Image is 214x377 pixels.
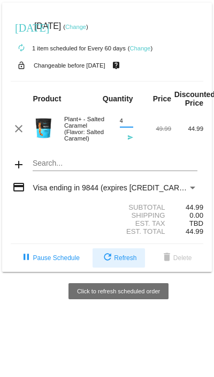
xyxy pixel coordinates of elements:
div: 44.99 [171,125,203,132]
mat-icon: live_help [110,58,123,72]
small: Changeable before [DATE] [34,62,105,69]
div: Est. Total [107,227,171,235]
strong: Product [33,94,61,103]
input: Search... [33,159,197,168]
div: 49.99 [139,125,171,132]
input: Quantity [120,117,133,124]
strong: Quantity [103,94,133,103]
mat-icon: delete [160,252,173,264]
div: 44.99 [171,203,203,211]
div: Subtotal [107,203,171,211]
mat-icon: send [120,135,133,147]
span: 44.99 [186,227,203,235]
mat-icon: credit_card [12,181,25,194]
button: Pause Schedule [11,248,88,268]
div: Est. Tax [107,219,171,227]
small: 1 item scheduled for Every 60 days [11,45,126,51]
a: Change [65,24,86,30]
mat-icon: lock_open [15,58,28,72]
img: Image-1-Carousel-Plant-Salted-Caramel-Transp.png [33,117,54,139]
mat-icon: pause [20,252,33,264]
mat-icon: [DATE] [15,20,28,33]
span: Visa ending in 9844 (expires [CREDIT_CARD_DATA]) [33,183,212,192]
span: Refresh [101,254,136,262]
strong: Price [153,94,171,103]
mat-icon: refresh [101,252,114,264]
span: Delete [160,254,192,262]
a: Change [129,45,150,51]
mat-select: Payment Method [33,183,197,192]
small: ( ) [128,45,153,51]
span: 0.00 [189,211,203,219]
mat-icon: clear [12,122,25,135]
button: Delete [152,248,201,268]
span: TBD [189,219,203,227]
mat-icon: autorenew [15,42,28,55]
span: Pause Schedule [20,254,79,262]
mat-icon: add [12,158,25,171]
div: Plant+ - Salted Caramel (Flavor: Salted Caramel) [59,116,107,142]
button: Refresh [93,248,145,268]
div: Shipping [107,211,171,219]
small: ( ) [63,24,88,30]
